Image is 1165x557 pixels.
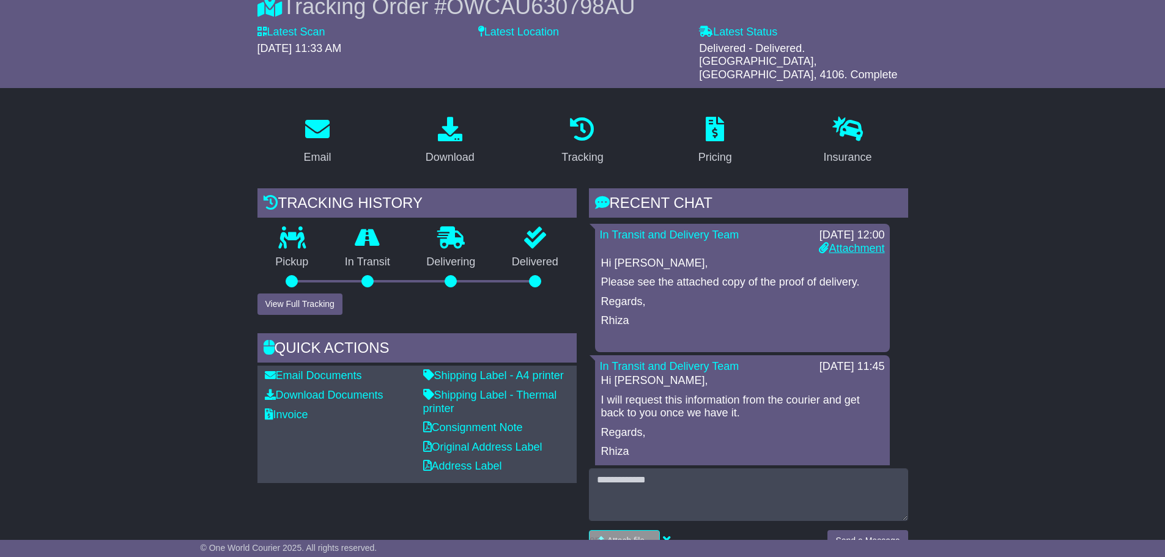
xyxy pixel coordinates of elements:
div: Download [426,149,475,166]
div: [DATE] 12:00 [819,229,884,242]
a: Original Address Label [423,441,542,453]
button: Send a Message [827,530,908,551]
a: Address Label [423,460,502,472]
div: [DATE] 11:45 [819,360,885,374]
p: Hi [PERSON_NAME], [601,257,884,270]
span: [DATE] 11:33 AM [257,42,342,54]
a: Email Documents [265,369,362,382]
button: View Full Tracking [257,293,342,315]
div: Tracking [561,149,603,166]
p: Regards, [601,426,884,440]
div: Pricing [698,149,732,166]
a: Download [418,113,483,170]
a: Shipping Label - A4 printer [423,369,564,382]
p: Rhiza [601,445,884,459]
p: Pickup [257,256,327,269]
p: In Transit [327,256,409,269]
a: Shipping Label - Thermal printer [423,389,557,415]
a: Attachment [819,242,884,254]
label: Latest Scan [257,26,325,39]
p: Regards, [601,295,884,309]
p: I will request this information from the courier and get back to you once we have it. [601,394,884,420]
a: In Transit and Delivery Team [600,360,739,372]
p: Delivered [494,256,577,269]
p: Please see the attached copy of the proof of delivery. [601,276,884,289]
a: Email [295,113,339,170]
a: Download Documents [265,389,383,401]
div: Quick Actions [257,333,577,366]
a: In Transit and Delivery Team [600,229,739,241]
div: Tracking history [257,188,577,221]
label: Latest Location [478,26,559,39]
span: Delivered - Delivered. [GEOGRAPHIC_DATA], [GEOGRAPHIC_DATA], 4106. Complete [699,42,897,81]
div: RECENT CHAT [589,188,908,221]
a: Consignment Note [423,421,523,433]
p: Delivering [409,256,494,269]
p: Hi [PERSON_NAME], [601,374,884,388]
div: Email [303,149,331,166]
span: © One World Courier 2025. All rights reserved. [201,543,377,553]
p: Rhiza [601,314,884,328]
a: Invoice [265,408,308,421]
a: Tracking [553,113,611,170]
label: Latest Status [699,26,777,39]
a: Pricing [690,113,740,170]
div: Insurance [824,149,872,166]
a: Insurance [816,113,880,170]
